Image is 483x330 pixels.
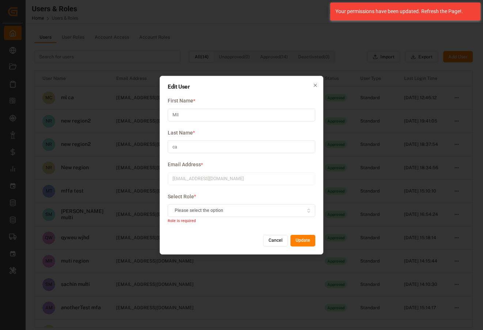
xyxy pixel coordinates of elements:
span: Last Name [168,129,193,137]
input: First Name [168,109,315,121]
button: Cancel [263,235,288,246]
small: Role is required [168,218,315,225]
input: Email Address [168,172,315,185]
h2: Edit User [168,84,315,89]
span: Email Address [168,161,201,168]
span: Please select the option [175,207,223,214]
input: Last Name [168,140,315,153]
button: Update [290,235,315,246]
span: Select Role [168,193,194,201]
span: First Name [168,97,193,105]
